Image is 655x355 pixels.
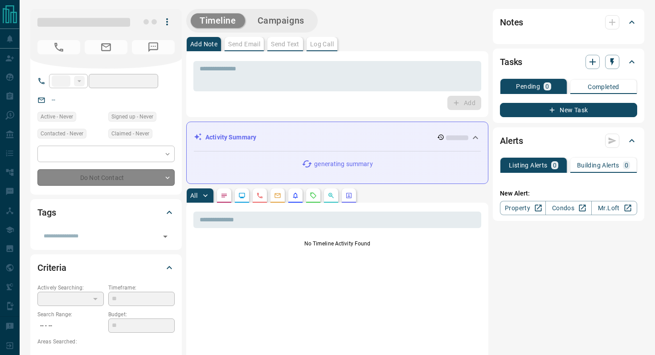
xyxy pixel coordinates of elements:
span: No Number [132,40,175,54]
span: No Email [85,40,127,54]
span: Claimed - Never [111,129,149,138]
svg: Listing Alerts [292,192,299,199]
svg: Lead Browsing Activity [238,192,246,199]
span: Signed up - Never [111,112,153,121]
span: Contacted - Never [41,129,83,138]
a: Mr.Loft [591,201,637,215]
div: Alerts [500,130,637,151]
p: New Alert: [500,189,637,198]
p: Building Alerts [577,162,619,168]
svg: Requests [310,192,317,199]
p: All [190,192,197,199]
h2: Alerts [500,134,523,148]
p: Actively Searching: [37,284,104,292]
h2: Tags [37,205,56,220]
p: No Timeline Activity Found [193,240,481,248]
button: Timeline [191,13,245,28]
p: Timeframe: [108,284,175,292]
div: Criteria [37,257,175,278]
p: Search Range: [37,310,104,318]
div: Notes [500,12,637,33]
h2: Notes [500,15,523,29]
div: Tasks [500,51,637,73]
p: generating summary [314,159,373,169]
div: Tags [37,202,175,223]
button: Open [159,230,172,243]
a: Condos [545,201,591,215]
h2: Tasks [500,55,522,69]
h2: Criteria [37,261,66,275]
a: -- [52,96,55,103]
p: Activity Summary [205,133,256,142]
p: 0 [625,162,628,168]
div: Activity Summary [194,129,481,146]
svg: Notes [221,192,228,199]
svg: Agent Actions [345,192,352,199]
span: No Number [37,40,80,54]
p: Areas Searched: [37,338,175,346]
div: Do Not Contact [37,169,175,186]
button: New Task [500,103,637,117]
svg: Opportunities [327,192,335,199]
button: Campaigns [249,13,313,28]
p: Completed [588,84,619,90]
a: Property [500,201,546,215]
svg: Emails [274,192,281,199]
svg: Calls [256,192,263,199]
p: Listing Alerts [509,162,548,168]
p: Add Note [190,41,217,47]
p: Budget: [108,310,175,318]
p: 0 [545,83,549,90]
span: Active - Never [41,112,73,121]
p: 0 [553,162,557,168]
p: Pending [516,83,540,90]
p: -- - -- [37,318,104,333]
